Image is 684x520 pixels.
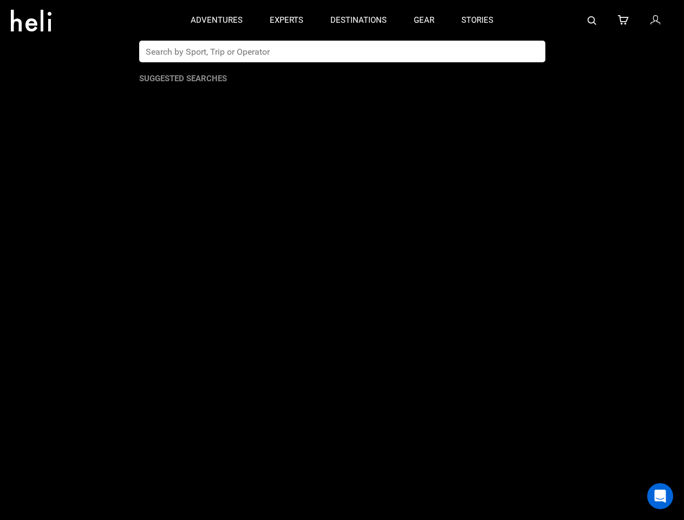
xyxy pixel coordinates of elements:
[191,15,243,26] p: adventures
[139,41,523,62] input: Search by Sport, Trip or Operator
[270,15,303,26] p: experts
[588,16,596,25] img: search-bar-icon.svg
[139,73,545,84] p: Suggested Searches
[647,483,673,509] div: Open Intercom Messenger
[330,15,387,26] p: destinations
